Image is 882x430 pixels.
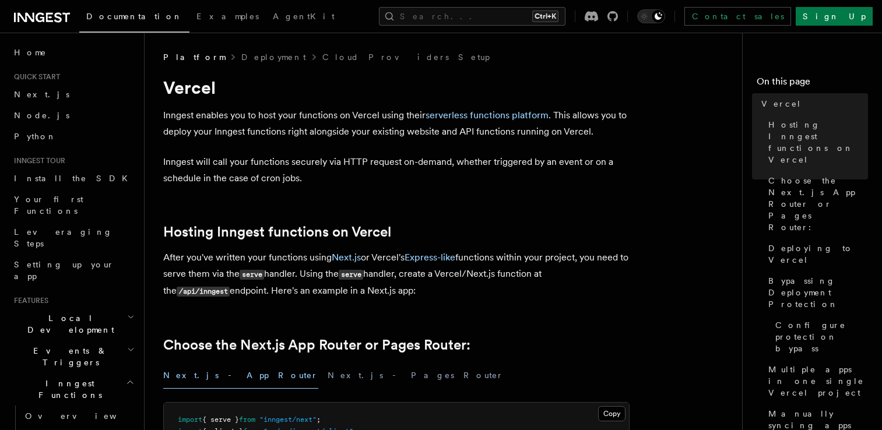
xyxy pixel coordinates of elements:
a: serverless functions platform [426,110,549,121]
a: Vercel [757,93,868,114]
span: Deploying to Vercel [768,242,868,266]
span: Install the SDK [14,174,135,183]
span: Inngest Functions [9,378,126,401]
button: Copy [598,406,626,421]
span: Documentation [86,12,182,21]
button: Next.js - Pages Router [328,362,504,389]
a: Contact sales [684,7,791,26]
span: Leveraging Steps [14,227,113,248]
span: Features [9,296,48,305]
span: ; [317,415,321,424]
p: Inngest will call your functions securely via HTTP request on-demand, whether triggered by an eve... [163,154,630,186]
button: Next.js - App Router [163,362,318,389]
a: Setting up your app [9,254,137,287]
kbd: Ctrl+K [532,10,558,22]
a: AgentKit [266,3,342,31]
code: /api/inngest [177,287,230,297]
span: Choose the Next.js App Router or Pages Router: [768,175,868,233]
a: Sign Up [796,7,873,26]
a: Next.js [332,252,361,263]
a: Examples [189,3,266,31]
span: "inngest/next" [259,415,317,424]
a: Install the SDK [9,168,137,189]
span: Multiple apps in one single Vercel project [768,364,868,399]
span: Hosting Inngest functions on Vercel [768,119,868,165]
a: Overview [20,406,137,427]
a: Deploying to Vercel [764,238,868,270]
span: Bypassing Deployment Protection [768,275,868,310]
a: Configure protection bypass [771,315,868,359]
span: Quick start [9,72,60,82]
span: Examples [196,12,259,21]
h4: On this page [757,75,868,93]
span: from [239,415,255,424]
span: import [178,415,202,424]
a: Next.js [9,84,137,105]
button: Local Development [9,308,137,340]
a: Hosting Inngest functions on Vercel [764,114,868,170]
a: Your first Functions [9,189,137,221]
a: Bypassing Deployment Protection [764,270,868,315]
code: serve [339,270,363,280]
button: Inngest Functions [9,373,137,406]
a: Python [9,126,137,147]
a: Choose the Next.js App Router or Pages Router: [764,170,868,238]
h1: Vercel [163,77,630,98]
a: Multiple apps in one single Vercel project [764,359,868,403]
a: Home [9,42,137,63]
span: Platform [163,51,225,63]
a: Node.js [9,105,137,126]
span: Python [14,132,57,141]
a: Documentation [79,3,189,33]
span: Home [14,47,47,58]
span: Next.js [14,90,69,99]
a: Leveraging Steps [9,221,137,254]
button: Toggle dark mode [637,9,665,23]
span: Overview [25,411,145,421]
span: Events & Triggers [9,345,127,368]
span: { serve } [202,415,239,424]
span: Node.js [14,111,69,120]
span: AgentKit [273,12,335,21]
span: Setting up your app [14,260,114,281]
span: Vercel [761,98,802,110]
code: serve [240,270,264,280]
p: Inngest enables you to host your functions on Vercel using their . This allows you to deploy your... [163,107,630,140]
span: Configure protection bypass [775,319,868,354]
a: Express-like [405,252,455,263]
a: Cloud Providers Setup [322,51,490,63]
a: Deployment [241,51,306,63]
a: Choose the Next.js App Router or Pages Router: [163,337,470,353]
span: Local Development [9,312,127,336]
button: Events & Triggers [9,340,137,373]
span: Your first Functions [14,195,83,216]
button: Search...Ctrl+K [379,7,565,26]
span: Inngest tour [9,156,65,165]
a: Hosting Inngest functions on Vercel [163,224,391,240]
p: After you've written your functions using or Vercel's functions within your project, you need to ... [163,249,630,299]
